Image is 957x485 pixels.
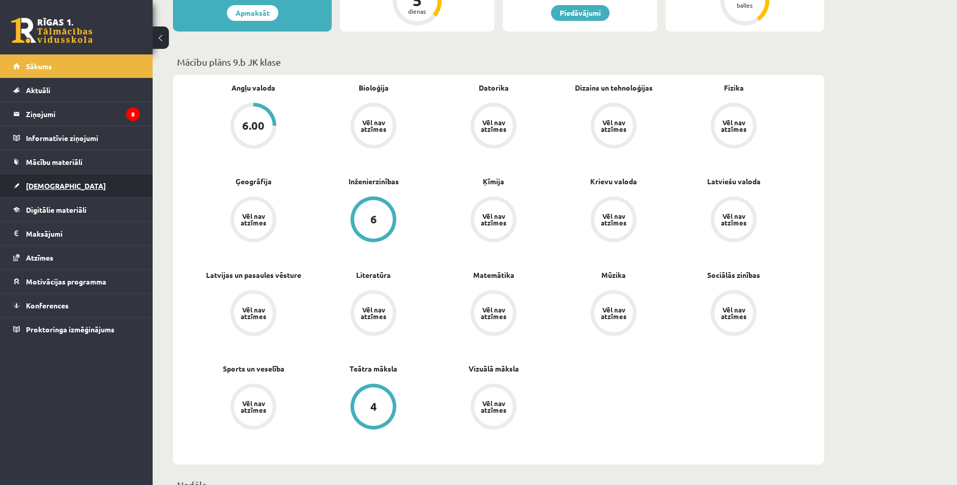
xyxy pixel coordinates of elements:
[479,119,508,132] div: Vēl nav atzīmes
[26,181,106,190] span: [DEMOGRAPHIC_DATA]
[26,62,52,71] span: Sākums
[599,213,628,226] div: Vēl nav atzīmes
[479,306,508,320] div: Vēl nav atzīmes
[674,290,794,338] a: Vēl nav atzīmes
[13,294,140,317] a: Konferences
[554,103,674,151] a: Vēl nav atzīmes
[359,306,388,320] div: Vēl nav atzīmes
[13,102,140,126] a: Ziņojumi8
[730,2,760,8] div: balles
[239,306,268,320] div: Vēl nav atzīmes
[193,103,313,151] a: 6.00
[724,82,744,93] a: Fizika
[359,82,389,93] a: Bioloģija
[707,176,761,187] a: Latviešu valoda
[193,290,313,338] a: Vēl nav atzīmes
[313,290,433,338] a: Vēl nav atzīmes
[350,363,397,374] a: Teātra māksla
[11,18,93,43] a: Rīgas 1. Tālmācības vidusskola
[601,270,626,280] a: Mūzika
[719,306,748,320] div: Vēl nav atzīmes
[313,384,433,432] a: 4
[554,196,674,244] a: Vēl nav atzīmes
[13,198,140,221] a: Digitālie materiāli
[193,384,313,432] a: Vēl nav atzīmes
[242,120,265,131] div: 6.00
[433,103,554,151] a: Vēl nav atzīmes
[126,107,140,121] i: 8
[674,103,794,151] a: Vēl nav atzīmes
[433,290,554,338] a: Vēl nav atzīmes
[707,270,760,280] a: Sociālās zinības
[26,85,50,95] span: Aktuāli
[193,196,313,244] a: Vēl nav atzīmes
[356,270,391,280] a: Literatūra
[13,54,140,78] a: Sākums
[13,150,140,174] a: Mācību materiāli
[349,176,399,187] a: Inženierzinības
[26,301,69,310] span: Konferences
[551,5,610,21] a: Piedāvājumi
[313,103,433,151] a: Vēl nav atzīmes
[599,306,628,320] div: Vēl nav atzīmes
[433,196,554,244] a: Vēl nav atzīmes
[473,270,514,280] a: Matemātika
[479,400,508,413] div: Vēl nav atzīmes
[483,176,504,187] a: Ķīmija
[13,246,140,269] a: Atzīmes
[26,126,140,150] legend: Informatīvie ziņojumi
[719,119,748,132] div: Vēl nav atzīmes
[590,176,637,187] a: Krievu valoda
[206,270,301,280] a: Latvijas un pasaules vēsture
[223,363,284,374] a: Sports un veselība
[239,213,268,226] div: Vēl nav atzīmes
[402,8,432,14] div: dienas
[575,82,653,93] a: Dizains un tehnoloģijas
[26,205,86,214] span: Digitālie materiāli
[26,277,106,286] span: Motivācijas programma
[13,270,140,293] a: Motivācijas programma
[469,363,519,374] a: Vizuālā māksla
[177,55,820,69] p: Mācību plāns 9.b JK klase
[227,5,278,21] a: Apmaksāt
[13,78,140,102] a: Aktuāli
[479,82,509,93] a: Datorika
[231,82,275,93] a: Angļu valoda
[433,384,554,432] a: Vēl nav atzīmes
[13,174,140,197] a: [DEMOGRAPHIC_DATA]
[26,222,140,245] legend: Maksājumi
[313,196,433,244] a: 6
[719,213,748,226] div: Vēl nav atzīmes
[26,325,114,334] span: Proktoringa izmēģinājums
[26,253,53,262] span: Atzīmes
[236,176,272,187] a: Ģeogrāfija
[359,119,388,132] div: Vēl nav atzīmes
[370,214,377,225] div: 6
[239,400,268,413] div: Vēl nav atzīmes
[26,102,140,126] legend: Ziņojumi
[370,401,377,412] div: 4
[26,157,82,166] span: Mācību materiāli
[554,290,674,338] a: Vēl nav atzīmes
[13,126,140,150] a: Informatīvie ziņojumi
[599,119,628,132] div: Vēl nav atzīmes
[13,318,140,341] a: Proktoringa izmēģinājums
[13,222,140,245] a: Maksājumi
[674,196,794,244] a: Vēl nav atzīmes
[479,213,508,226] div: Vēl nav atzīmes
